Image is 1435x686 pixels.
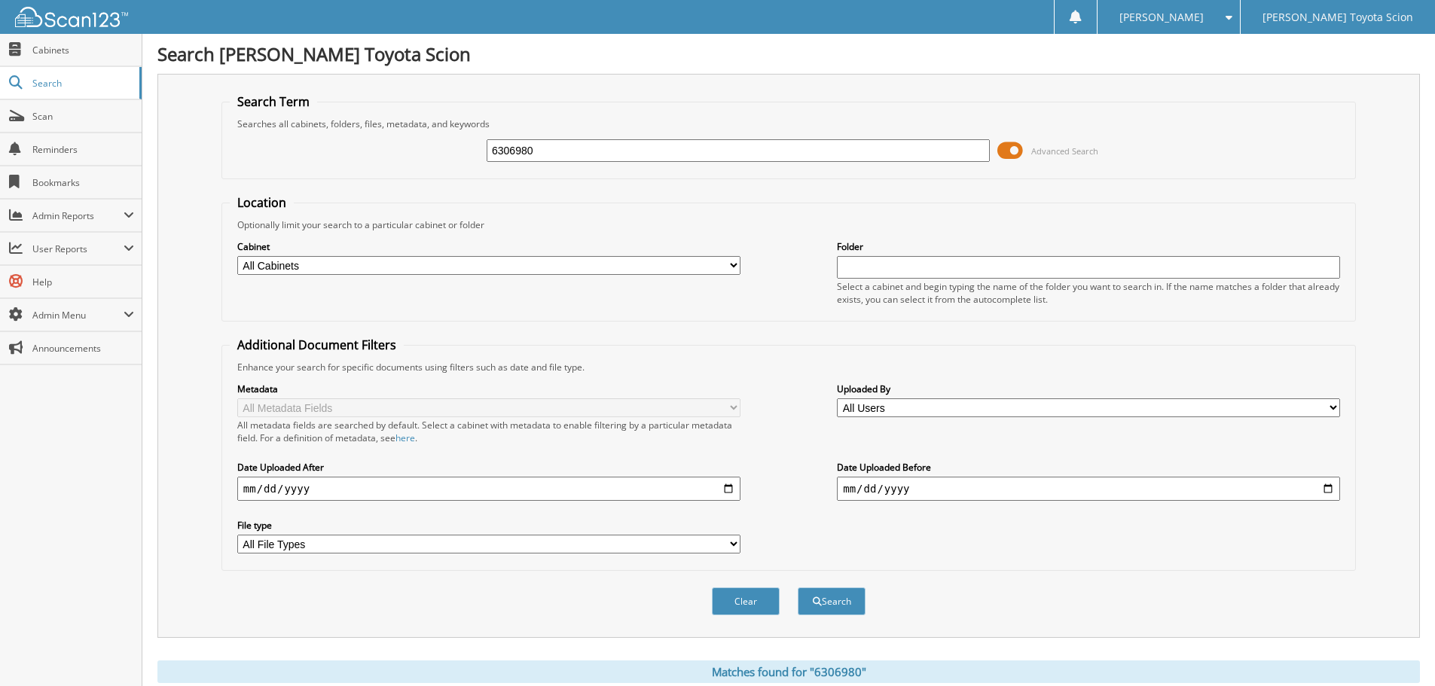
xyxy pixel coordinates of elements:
[32,276,134,288] span: Help
[32,242,124,255] span: User Reports
[837,280,1340,306] div: Select a cabinet and begin typing the name of the folder you want to search in. If the name match...
[32,209,124,222] span: Admin Reports
[837,240,1340,253] label: Folder
[237,419,740,444] div: All metadata fields are searched by default. Select a cabinet with metadata to enable filtering b...
[32,77,132,90] span: Search
[237,383,740,395] label: Metadata
[712,587,780,615] button: Clear
[837,383,1340,395] label: Uploaded By
[230,361,1348,373] div: Enhance your search for specific documents using filters such as date and file type.
[237,461,740,474] label: Date Uploaded After
[1262,13,1413,22] span: [PERSON_NAME] Toyota Scion
[230,337,404,353] legend: Additional Document Filters
[837,477,1340,501] input: end
[157,41,1420,66] h1: Search [PERSON_NAME] Toyota Scion
[1031,145,1098,157] span: Advanced Search
[237,240,740,253] label: Cabinet
[32,143,134,156] span: Reminders
[798,587,866,615] button: Search
[230,218,1348,231] div: Optionally limit your search to a particular cabinet or folder
[157,660,1420,683] div: Matches found for "6306980"
[32,342,134,355] span: Announcements
[237,519,740,532] label: File type
[230,117,1348,130] div: Searches all cabinets, folders, files, metadata, and keywords
[837,461,1340,474] label: Date Uploaded Before
[237,477,740,501] input: start
[230,93,317,110] legend: Search Term
[32,110,134,123] span: Scan
[32,309,124,322] span: Admin Menu
[32,176,134,189] span: Bookmarks
[395,431,415,444] a: here
[230,194,294,211] legend: Location
[32,44,134,56] span: Cabinets
[1119,13,1204,22] span: [PERSON_NAME]
[15,7,128,27] img: scan123-logo-white.svg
